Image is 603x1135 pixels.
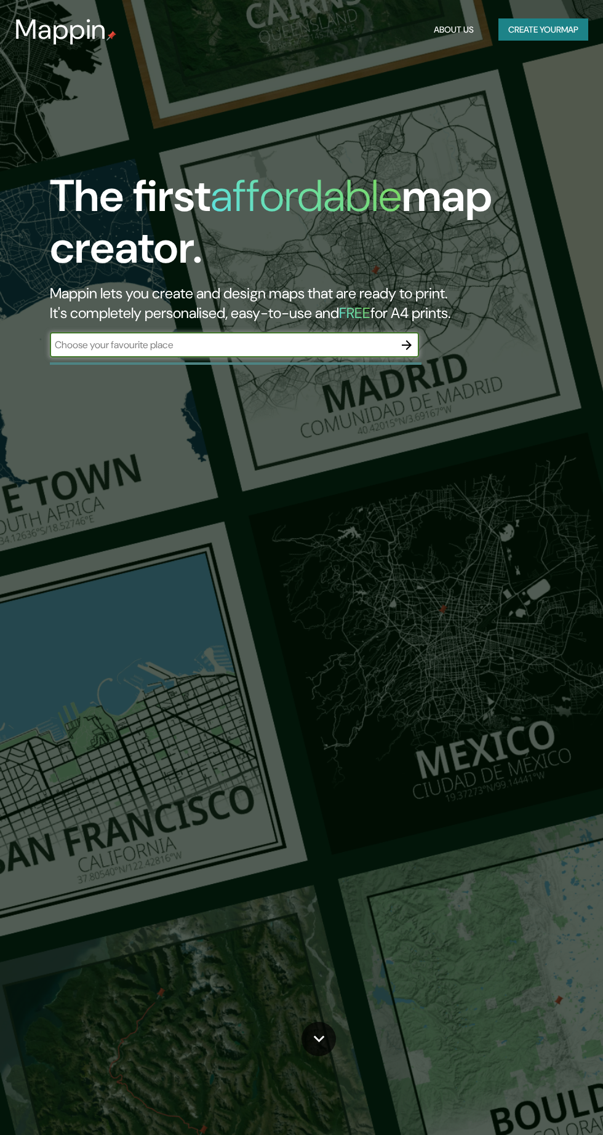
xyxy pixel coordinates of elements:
[493,1087,589,1121] iframe: Help widget launcher
[15,14,106,46] h3: Mappin
[339,303,370,322] h5: FREE
[50,284,532,323] h2: Mappin lets you create and design maps that are ready to print. It's completely personalised, eas...
[429,18,479,41] button: About Us
[498,18,588,41] button: Create yourmap
[50,170,532,284] h1: The first map creator.
[210,167,402,225] h1: affordable
[106,31,116,41] img: mappin-pin
[50,338,394,352] input: Choose your favourite place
